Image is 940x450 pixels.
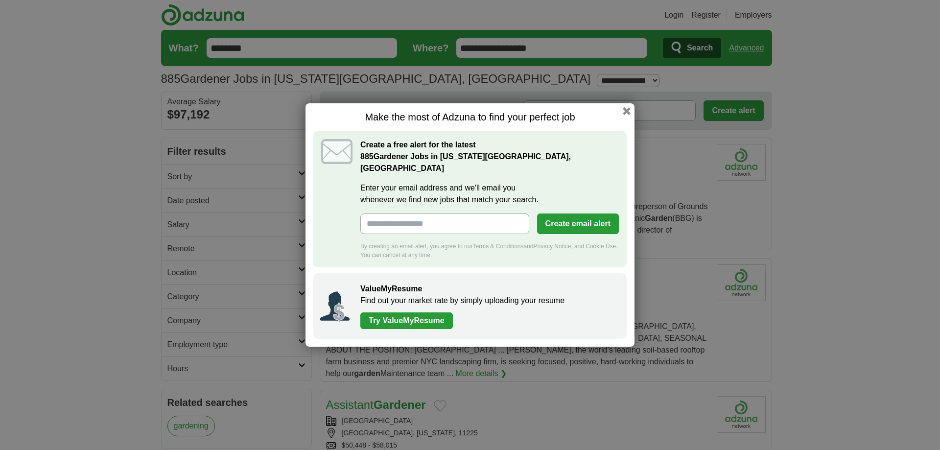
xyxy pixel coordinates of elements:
[360,242,619,260] div: By creating an email alert, you agree to our and , and Cookie Use. You can cancel at any time.
[472,243,523,250] a: Terms & Conditions
[313,111,627,123] h1: Make the most of Adzuna to find your perfect job
[534,243,571,250] a: Privacy Notice
[360,312,453,329] a: Try ValueMyResume
[360,139,619,174] h2: Create a free alert for the latest
[360,151,374,163] span: 885
[321,139,352,164] img: icon_email.svg
[360,152,571,172] strong: Gardener Jobs in [US_STATE][GEOGRAPHIC_DATA], [GEOGRAPHIC_DATA]
[360,295,617,307] p: Find out your market rate by simply uploading your resume
[537,213,619,234] button: Create email alert
[360,283,617,295] h2: ValueMyResume
[360,182,619,206] label: Enter your email address and we'll email you whenever we find new jobs that match your search.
